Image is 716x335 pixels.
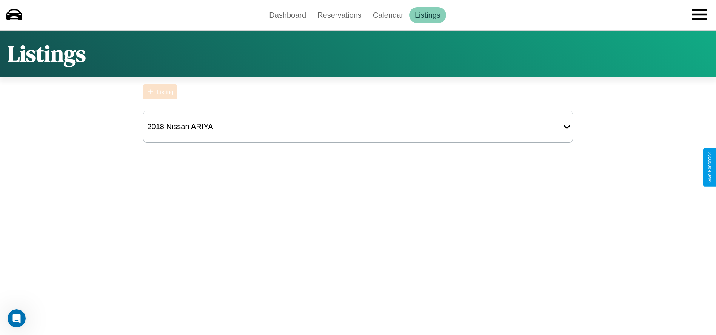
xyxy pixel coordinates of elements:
a: Dashboard [263,7,312,23]
button: Listing [143,84,177,99]
div: Give Feedback [707,152,712,183]
a: Reservations [312,7,367,23]
div: 2018 Nissan ARIYA [143,119,217,135]
div: Listing [157,89,173,95]
h1: Listings [8,38,86,69]
a: Listings [409,7,446,23]
iframe: Intercom live chat [8,309,26,327]
a: Calendar [367,7,409,23]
